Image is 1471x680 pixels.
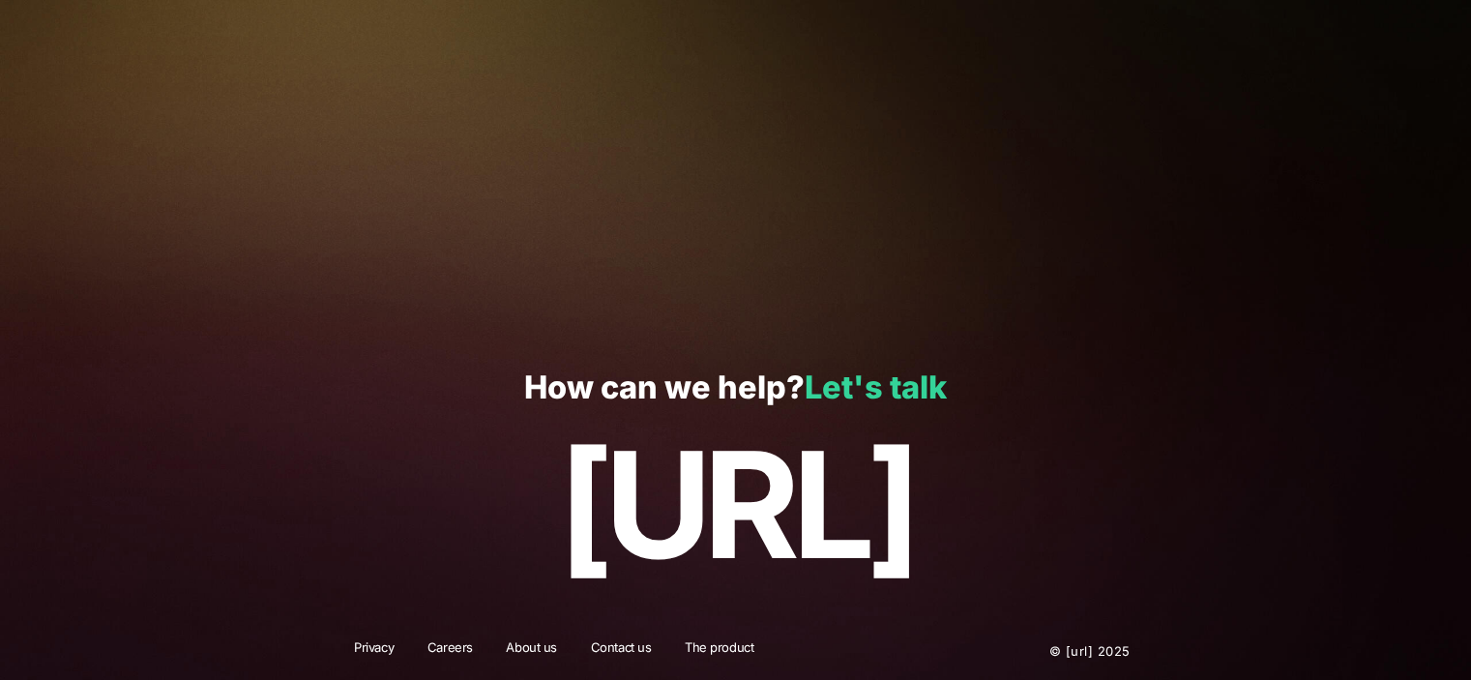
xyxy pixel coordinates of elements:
[578,638,664,664] a: Contact us
[42,423,1428,588] p: [URL]
[805,369,947,406] a: Let's talk
[932,638,1130,664] p: © [URL] 2025
[672,638,766,664] a: The product
[341,638,406,664] a: Privacy
[42,370,1428,406] p: How can we help?
[493,638,570,664] a: About us
[415,638,485,664] a: Careers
